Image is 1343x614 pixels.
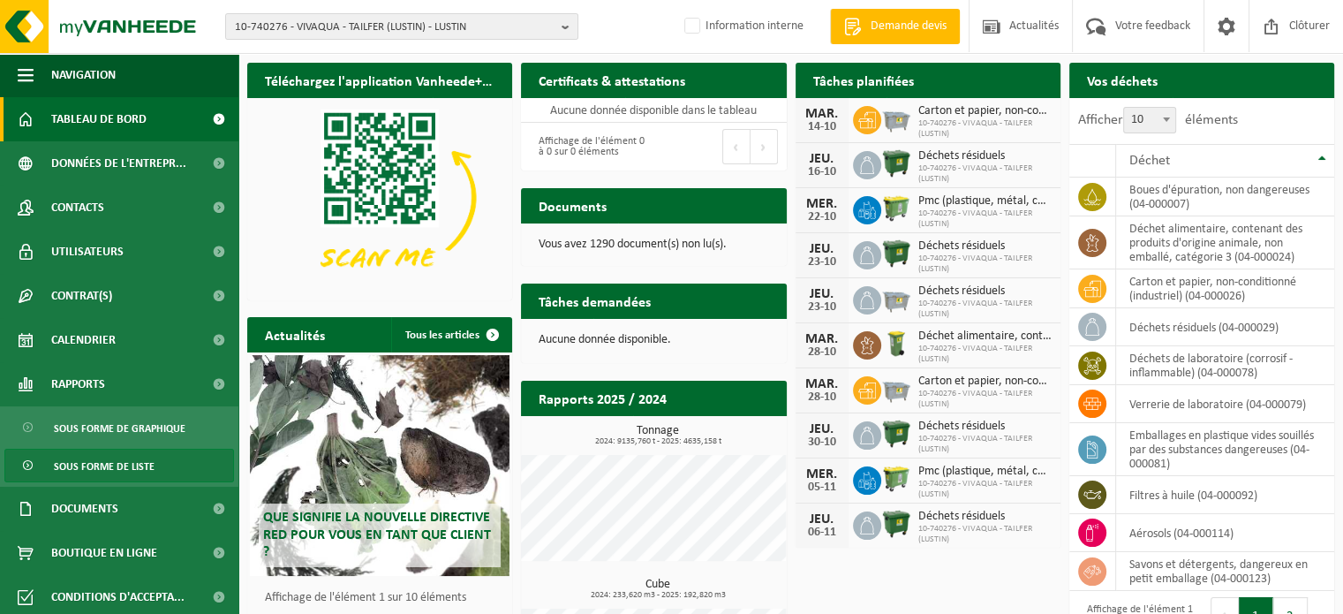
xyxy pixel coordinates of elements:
[804,436,840,449] div: 30-10
[881,464,911,494] img: WB-0660-HPE-GN-50
[918,284,1052,299] span: Déchets résiduels
[796,63,932,97] h2: Tâches planifiées
[804,211,840,224] div: 22-10
[51,274,112,318] span: Contrat(s)
[804,107,840,121] div: MAR.
[918,344,1052,365] span: 10-740276 - VIVAQUA - TAILFER (LUSTIN)
[521,284,668,318] h2: Tâches demandées
[4,411,234,444] a: Sous forme de graphique
[1123,107,1176,133] span: 10
[918,118,1052,140] span: 10-740276 - VIVAQUA - TAILFER (LUSTIN)
[1116,476,1334,514] td: filtres à huile (04-000092)
[804,332,840,346] div: MAR.
[633,415,785,451] a: Consulter les rapports
[804,152,840,166] div: JEU.
[881,284,911,314] img: WB-2500-GAL-GY-01
[804,481,840,494] div: 05-11
[804,467,840,481] div: MER.
[1129,154,1170,168] span: Déchet
[265,592,503,604] p: Affichage de l'élément 1 sur 10 éléments
[804,527,840,539] div: 06-11
[881,374,911,404] img: WB-2500-GAL-GY-01
[391,317,510,352] a: Tous les articles
[1116,346,1334,385] td: déchets de laboratoire (corrosif - inflammable) (04-000078)
[51,318,116,362] span: Calendrier
[235,14,555,41] span: 10-740276 - VIVAQUA - TAILFER (LUSTIN) - LUSTIN
[51,531,157,575] span: Boutique en ligne
[881,239,911,269] img: WB-1100-HPE-GN-01
[918,299,1052,320] span: 10-740276 - VIVAQUA - TAILFER (LUSTIN)
[881,329,911,359] img: WB-0140-HPE-GN-50
[830,9,960,44] a: Demande devis
[521,63,703,97] h2: Certificats & attestations
[1116,552,1334,591] td: savons et détergents, dangereux en petit emballage (04-000123)
[751,129,778,164] button: Next
[918,239,1052,254] span: Déchets résiduels
[918,104,1052,118] span: Carton et papier, non-conditionné (industriel)
[918,375,1052,389] span: Carton et papier, non-conditionné (industriel)
[1116,269,1334,308] td: carton et papier, non-conditionné (industriel) (04-000026)
[247,317,343,352] h2: Actualités
[539,334,768,346] p: Aucune donnée disponible.
[51,53,116,97] span: Navigation
[51,487,118,531] span: Documents
[918,208,1052,230] span: 10-740276 - VIVAQUA - TAILFER (LUSTIN)
[804,242,840,256] div: JEU.
[521,381,684,415] h2: Rapports 2025 / 2024
[918,163,1052,185] span: 10-740276 - VIVAQUA - TAILFER (LUSTIN)
[804,301,840,314] div: 23-10
[804,256,840,269] div: 23-10
[54,412,185,445] span: Sous forme de graphique
[804,197,840,211] div: MER.
[54,450,155,483] span: Sous forme de liste
[918,389,1052,410] span: 10-740276 - VIVAQUA - TAILFER (LUSTIN)
[51,230,124,274] span: Utilisateurs
[804,346,840,359] div: 28-10
[681,13,804,40] label: Information interne
[804,377,840,391] div: MAR.
[263,511,491,558] span: Que signifie la nouvelle directive RED pour vous en tant que client ?
[1116,423,1334,476] td: emballages en plastique vides souillés par des substances dangereuses (04-000081)
[881,509,911,539] img: WB-1100-HPE-GN-01
[521,188,624,223] h2: Documents
[918,420,1052,434] span: Déchets résiduels
[530,579,786,600] h3: Cube
[225,13,578,40] button: 10-740276 - VIVAQUA - TAILFER (LUSTIN) - LUSTIN
[247,98,512,297] img: Download de VHEPlus App
[51,362,105,406] span: Rapports
[918,330,1052,344] span: Déchet alimentaire, contenant des produits d'origine animale, non emballé, catég...
[881,193,911,224] img: WB-0660-HPE-GN-50
[1124,108,1175,133] span: 10
[804,121,840,133] div: 14-10
[250,355,509,576] a: Que signifie la nouvelle directive RED pour vous en tant que client ?
[247,63,512,97] h2: Téléchargez l'application Vanheede+ maintenant!
[51,97,147,141] span: Tableau de bord
[722,129,751,164] button: Previous
[918,254,1052,275] span: 10-740276 - VIVAQUA - TAILFER (LUSTIN)
[918,479,1052,500] span: 10-740276 - VIVAQUA - TAILFER (LUSTIN)
[804,166,840,178] div: 16-10
[804,422,840,436] div: JEU.
[530,437,786,446] span: 2024: 9135,760 t - 2025: 4635,158 t
[51,141,186,186] span: Données de l'entrepr...
[1116,385,1334,423] td: verrerie de laboratoire (04-000079)
[918,194,1052,208] span: Pmc (plastique, métal, carton boisson) (industriel)
[4,449,234,482] a: Sous forme de liste
[881,103,911,133] img: WB-2500-GAL-GY-01
[918,510,1052,524] span: Déchets résiduels
[804,512,840,527] div: JEU.
[1116,216,1334,269] td: déchet alimentaire, contenant des produits d'origine animale, non emballé, catégorie 3 (04-000024)
[866,18,951,35] span: Demande devis
[1078,113,1238,127] label: Afficher éléments
[918,524,1052,545] span: 10-740276 - VIVAQUA - TAILFER (LUSTIN)
[1069,63,1175,97] h2: Vos déchets
[804,391,840,404] div: 28-10
[1116,178,1334,216] td: boues d'épuration, non dangereuses (04-000007)
[918,465,1052,479] span: Pmc (plastique, métal, carton boisson) (industriel)
[51,186,104,230] span: Contacts
[918,149,1052,163] span: Déchets résiduels
[1116,308,1334,346] td: déchets résiduels (04-000029)
[539,239,768,251] p: Vous avez 1290 document(s) non lu(s).
[530,127,645,166] div: Affichage de l'élément 0 à 0 sur 0 éléments
[804,287,840,301] div: JEU.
